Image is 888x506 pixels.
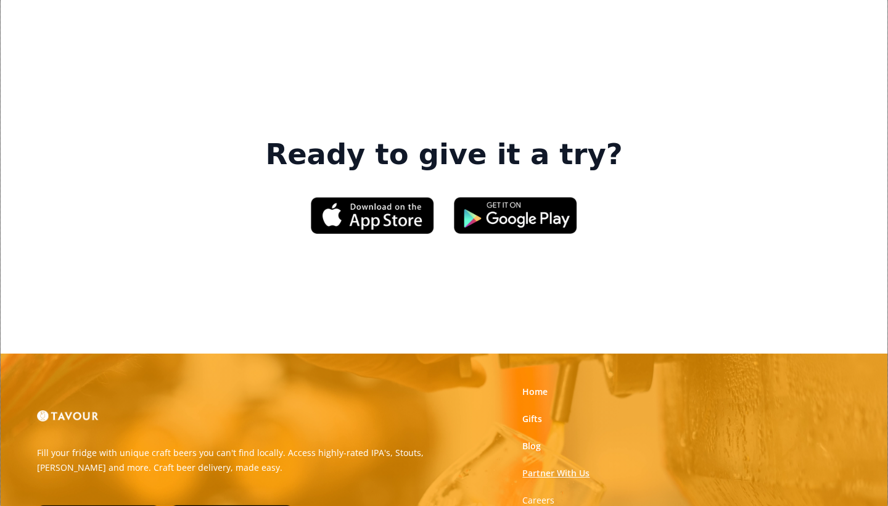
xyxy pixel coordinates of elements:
[522,386,548,398] a: Home
[522,467,590,479] a: Partner With Us
[522,440,541,452] a: Blog
[37,446,435,475] p: Fill your fridge with unique craft beers you can't find locally. Access highly-rated IPA's, Stout...
[265,138,622,172] strong: Ready to give it a try?
[522,413,542,425] a: Gifts
[522,494,554,506] strong: Careers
